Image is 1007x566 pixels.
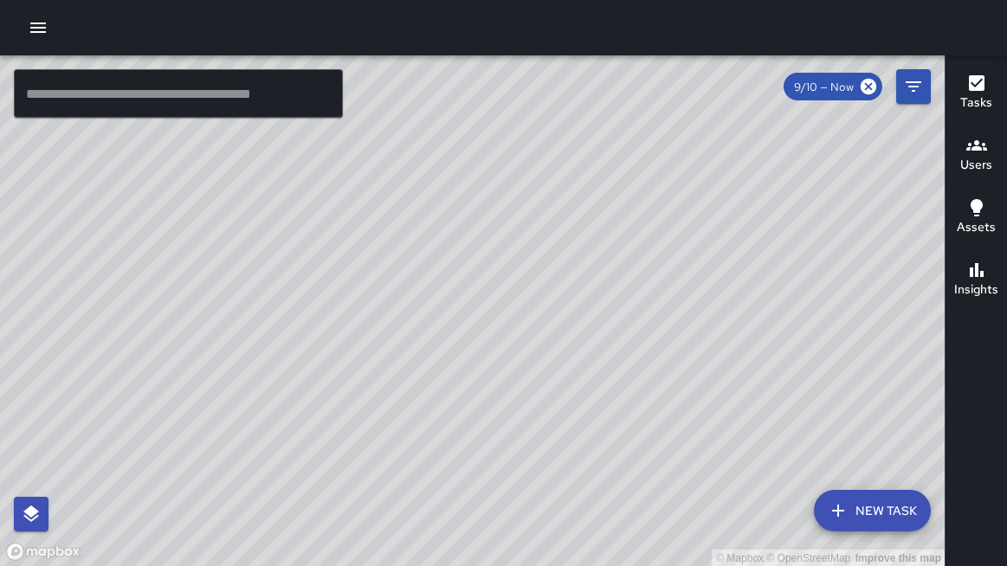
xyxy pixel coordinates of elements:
[784,80,864,94] span: 9/10 — Now
[814,490,931,531] button: New Task
[960,93,992,113] h6: Tasks
[946,62,1007,125] button: Tasks
[954,280,998,299] h6: Insights
[784,73,882,100] div: 9/10 — Now
[946,249,1007,312] button: Insights
[957,218,996,237] h6: Assets
[946,125,1007,187] button: Users
[896,69,931,104] button: Filters
[960,156,992,175] h6: Users
[946,187,1007,249] button: Assets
